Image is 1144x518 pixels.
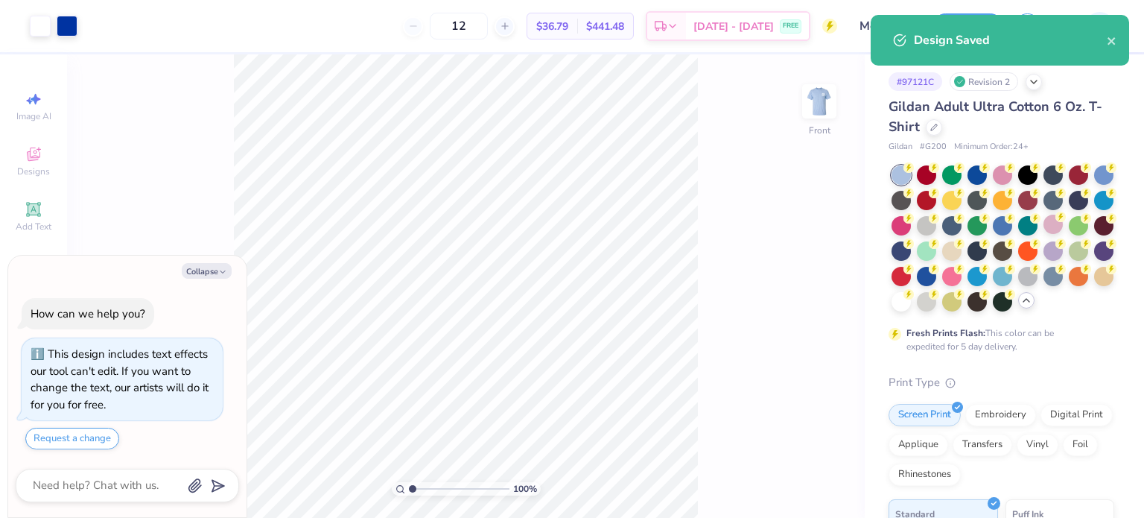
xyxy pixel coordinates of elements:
[987,126,1044,150] button: Not Yet
[942,91,981,115] button: Yes
[16,110,51,122] span: Image AI
[775,305,891,322] label: Price Per Item
[775,164,883,181] div: Send a Copy to Client
[513,482,537,496] span: 100 %
[783,21,798,31] span: FREE
[182,263,232,279] button: Collapse
[775,259,864,277] label: Est. Quantity
[536,19,568,34] span: $36.79
[775,129,868,146] div: Greek Approval
[31,306,145,321] div: How can we help you?
[987,91,1044,115] button: Not Yet
[942,126,981,150] button: Yes
[775,58,1118,76] div: Submit for
[1050,91,1118,115] button: No Marks
[1037,161,1076,185] button: Yes
[902,251,974,285] input: – –
[820,367,897,382] label: Block Checkout
[1082,161,1118,185] button: No
[889,464,961,486] div: Rhinestones
[1107,31,1117,49] button: close
[31,347,209,412] div: This design includes text effects our tool can't edit. If you want to change the text, our artist...
[775,342,1118,356] div: Customers will see this price on HQ.
[848,11,921,41] input: Untitled Design
[16,221,51,233] span: Add Text
[914,31,1107,49] div: Design Saved
[25,428,119,449] button: Request a change
[17,165,50,177] span: Designs
[586,19,624,34] span: $441.48
[693,19,774,34] span: [DATE] - [DATE]
[430,13,488,40] input: – –
[1050,126,1118,150] button: No Marks
[775,94,888,111] div: Collegiate Approval
[775,207,1118,225] div: Pricing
